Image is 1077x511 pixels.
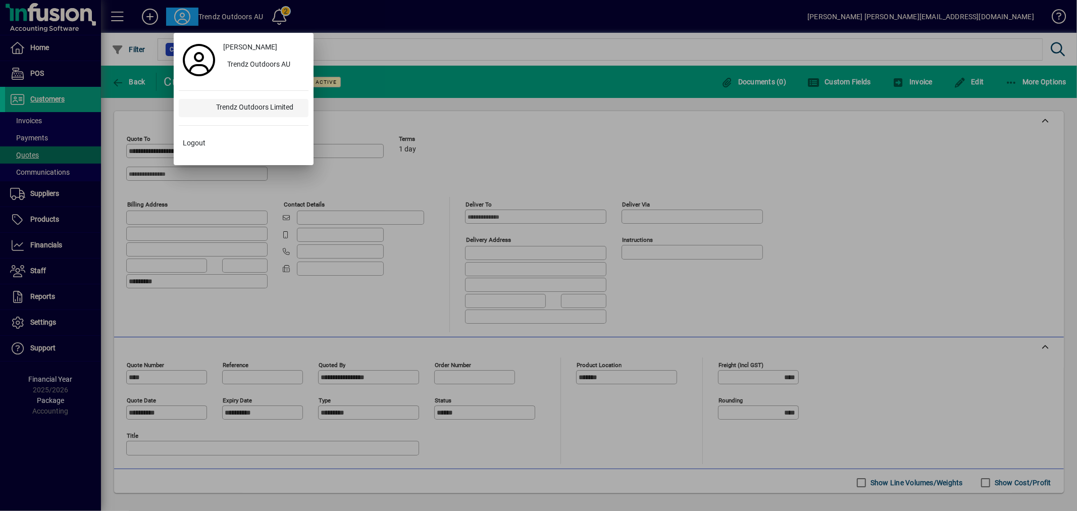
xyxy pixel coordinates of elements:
a: Profile [179,51,219,69]
button: Logout [179,134,309,152]
span: Logout [183,138,206,148]
span: [PERSON_NAME] [223,42,277,53]
a: [PERSON_NAME] [219,38,309,56]
button: Trendz Outdoors AU [219,56,309,74]
button: Trendz Outdoors Limited [179,99,309,117]
div: Trendz Outdoors Limited [208,99,309,117]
